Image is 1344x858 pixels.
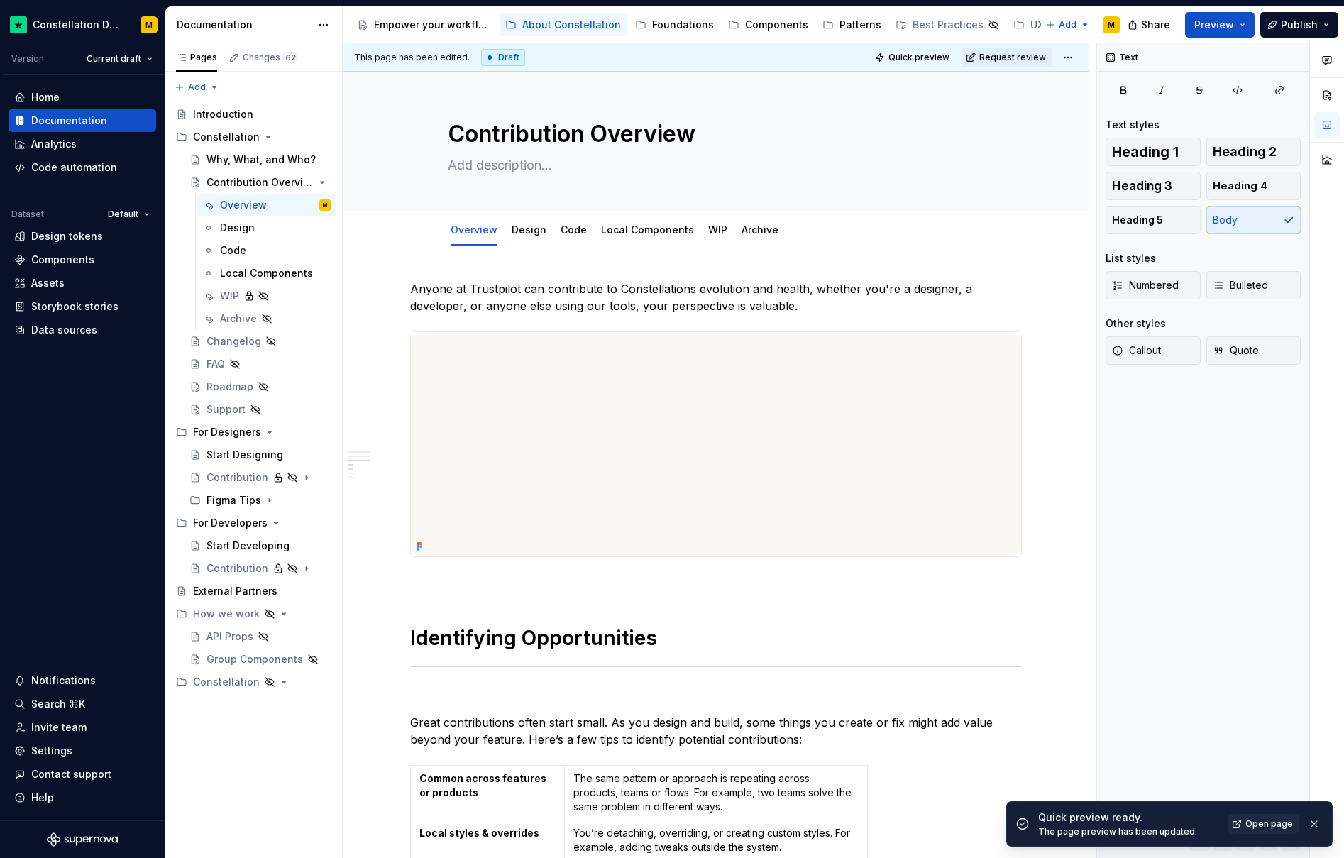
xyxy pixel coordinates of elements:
a: Components [722,13,814,36]
strong: Local styles & overrides [419,827,539,839]
a: Local Components [197,262,336,285]
div: Changes [243,52,298,63]
div: Patterns [839,18,881,32]
a: Documentation [9,109,156,132]
div: Code automation [31,160,117,175]
a: Components [9,248,156,271]
a: OverviewM [197,194,336,216]
div: Other styles [1106,317,1166,331]
span: Open page [1245,818,1293,830]
a: Design tokens [9,225,156,248]
button: Add [1041,15,1094,35]
span: Bulleted [1213,278,1268,292]
a: Contribution Overview [184,171,336,194]
div: Draft [481,49,525,66]
a: Roadmap [184,375,336,398]
span: Add [188,82,206,93]
div: Design tokens [31,229,103,243]
span: Heading 4 [1213,179,1267,193]
a: UX Writing [1008,13,1103,36]
span: Callout [1112,343,1161,358]
span: Preview [1194,18,1234,32]
button: Default [101,204,156,224]
div: API Props [206,629,253,644]
div: Notifications [31,673,96,688]
span: This page has been edited. [354,52,470,63]
a: Storybook stories [9,295,156,318]
a: External Partners [170,580,336,603]
button: Bulleted [1206,271,1301,299]
a: Start Designing [184,444,336,466]
span: Request review [979,52,1046,63]
span: Quick preview [888,52,949,63]
div: Dataset [11,209,44,220]
button: Notifications [9,669,156,692]
a: Empower your workflow. Build incredible experiences. [351,13,497,36]
a: Contribution [184,557,336,580]
div: UX Writing [1030,18,1082,32]
div: Quick preview ready. [1038,810,1219,825]
p: Anyone at Trustpilot can contribute to Constellations evolution and health, whether you're a desi... [410,280,1022,314]
a: Why, What, and Who? [184,148,336,171]
p: Great contributions often start small. As you design and build, some things you create or fix mig... [410,714,1022,748]
a: Data sources [9,319,156,341]
a: Assets [9,272,156,295]
div: M [145,19,153,31]
a: Best Practices [890,13,1005,36]
div: Empower your workflow. Build incredible experiences. [374,18,491,32]
a: Patterns [817,13,887,36]
div: Overview [445,214,503,244]
div: List styles [1106,251,1156,265]
div: Design [506,214,552,244]
button: Quote [1206,336,1301,365]
a: Settings [9,739,156,762]
div: Introduction [193,107,253,121]
div: External Partners [193,584,277,598]
div: For Developers [170,512,336,534]
div: Settings [31,744,72,758]
span: Heading 2 [1213,145,1277,159]
div: Help [31,791,54,805]
img: 1b105fe5-3420-4cdc-9e6e-c973d0a11911.png [411,332,1021,556]
div: About Constellation [522,18,621,32]
a: Open page [1228,814,1299,834]
span: Quote [1213,343,1259,358]
div: Roadmap [206,380,253,394]
button: Heading 5 [1106,206,1201,234]
a: Archive [742,224,778,236]
button: Add [170,77,224,97]
div: Group Components [206,652,303,666]
textarea: Contribution Overview [445,117,981,151]
div: Home [31,90,60,104]
div: Archive [220,312,257,326]
button: Heading 3 [1106,172,1201,200]
a: About Constellation [500,13,627,36]
div: Contact support [31,767,111,781]
a: Code [197,239,336,262]
div: Constellation [193,130,260,144]
button: Share [1120,12,1179,38]
button: Constellation Design SystemM [3,9,162,40]
div: Text styles [1106,118,1160,132]
div: Contribution [206,561,268,576]
div: Documentation [31,114,107,128]
img: d602db7a-5e75-4dfe-a0a4-4b8163c7bad2.png [10,16,27,33]
button: Search ⌘K [9,693,156,715]
span: Heading 3 [1112,179,1172,193]
span: Heading 5 [1112,213,1163,227]
span: Publish [1281,18,1318,32]
a: Changelog [184,330,336,353]
a: Code [561,224,587,236]
div: Constellation Design System [33,18,123,32]
div: Design [220,221,255,235]
a: Invite team [9,716,156,739]
div: Contribution [206,471,268,485]
div: Invite team [31,720,87,735]
div: Assets [31,276,65,290]
div: Why, What, and Who? [206,153,316,167]
div: For Developers [193,516,268,530]
a: Introduction [170,103,336,126]
a: Design [197,216,336,239]
div: Components [745,18,808,32]
div: Code [220,243,246,258]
